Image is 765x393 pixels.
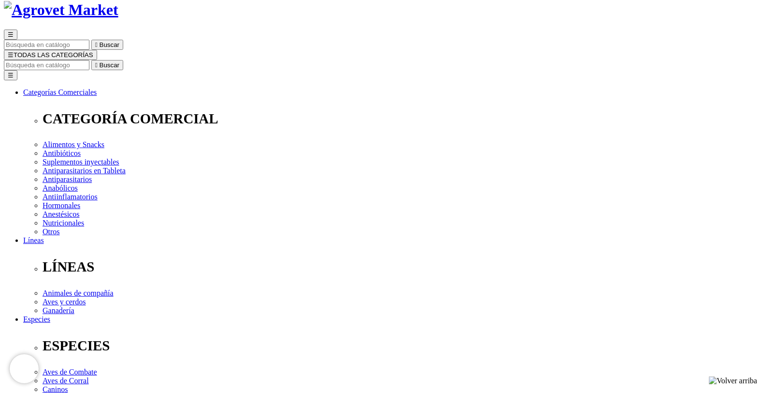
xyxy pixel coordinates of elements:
[95,41,98,48] i: 
[43,149,81,157] a: Antibióticos
[43,210,79,218] a: Anestésicos
[43,175,92,183] a: Antiparasitarios
[8,51,14,59] span: ☰
[709,377,757,385] img: Volver arriba
[23,236,44,244] a: Líneas
[43,219,84,227] a: Nutricionales
[43,193,98,201] a: Antiinflamatorios
[100,61,119,69] span: Buscar
[4,30,17,40] button: ☰
[95,61,98,69] i: 
[4,70,17,80] button: ☰
[43,306,74,315] a: Ganadería
[43,227,60,236] a: Otros
[43,368,97,376] a: Aves de Combate
[43,111,761,127] p: CATEGORÍA COMERCIAL
[43,201,80,210] a: Hormonales
[100,41,119,48] span: Buscar
[43,184,78,192] a: Anabólicos
[4,60,89,70] input: Buscar
[43,158,119,166] a: Suplementos inyectables
[4,40,89,50] input: Buscar
[43,140,104,149] a: Alimentos y Snacks
[91,60,123,70] button:  Buscar
[23,315,50,323] a: Especies
[43,298,86,306] a: Aves y cerdos
[43,377,89,385] a: Aves de Corral
[43,259,761,275] p: LÍNEAS
[8,31,14,38] span: ☰
[91,40,123,50] button:  Buscar
[43,338,761,354] p: ESPECIES
[43,289,114,297] a: Animales de compañía
[4,1,118,19] img: Agrovet Market
[43,166,126,175] a: Antiparasitarios en Tableta
[10,354,39,383] iframe: Brevo live chat
[23,88,97,96] a: Categorías Comerciales
[4,50,97,60] button: ☰TODAS LAS CATEGORÍAS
